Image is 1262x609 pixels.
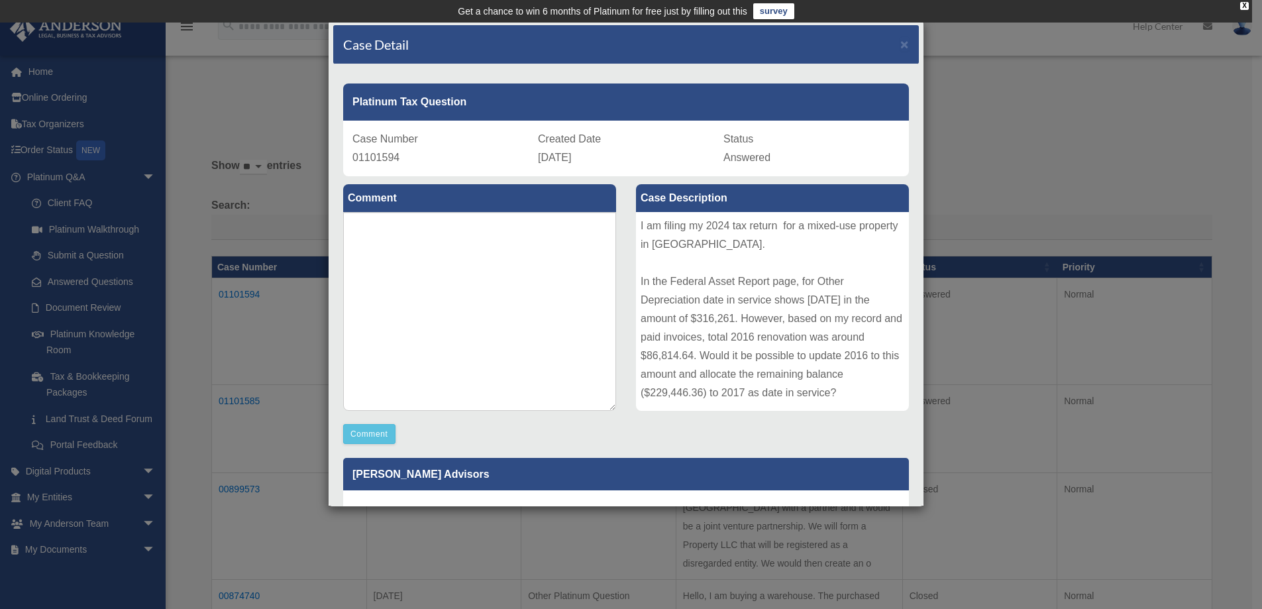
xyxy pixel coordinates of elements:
[352,504,409,514] b: Update date :
[900,36,909,52] span: ×
[538,152,571,163] span: [DATE]
[458,3,747,19] div: Get a chance to win 6 months of Platinum for free just by filling out this
[753,3,794,19] a: survey
[352,152,399,163] span: 01101594
[343,458,909,490] p: [PERSON_NAME] Advisors
[723,133,753,144] span: Status
[343,424,395,444] button: Comment
[352,504,438,514] small: [DATE]
[1240,2,1249,10] div: close
[343,83,909,121] div: Platinum Tax Question
[636,212,909,411] div: I am filing my 2024 tax return for a mixed-use property in [GEOGRAPHIC_DATA]. In the Federal Asse...
[343,35,409,54] h4: Case Detail
[352,133,418,144] span: Case Number
[723,152,770,163] span: Answered
[636,184,909,212] label: Case Description
[343,184,616,212] label: Comment
[900,37,909,51] button: Close
[538,133,601,144] span: Created Date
